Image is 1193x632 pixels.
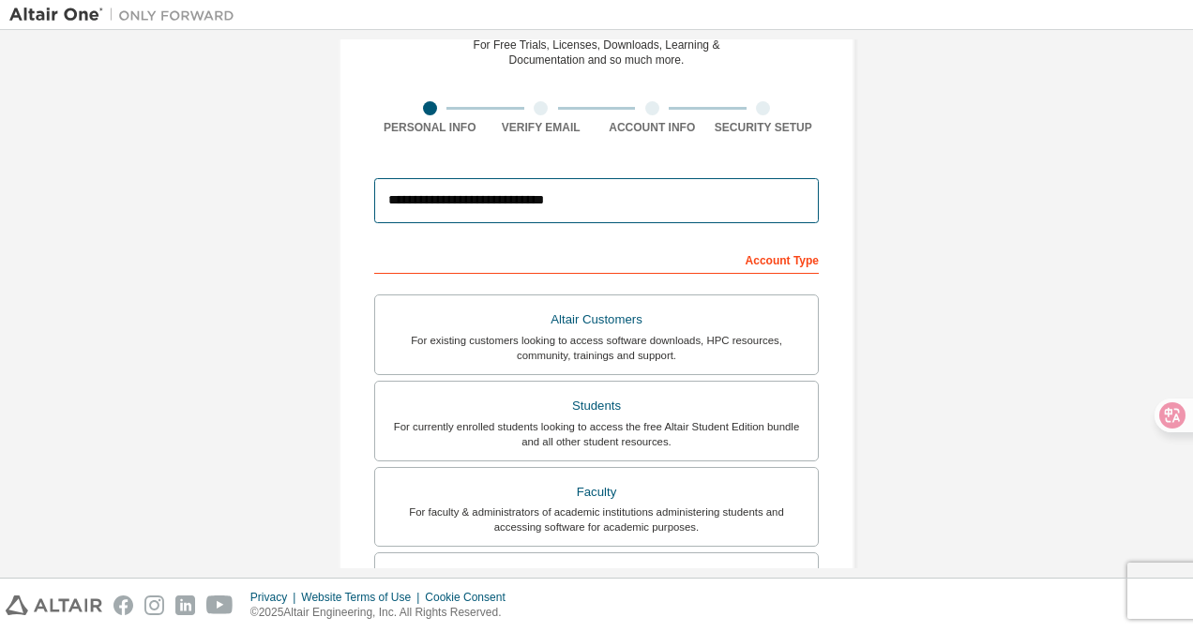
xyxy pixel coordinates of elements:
p: © 2025 Altair Engineering, Inc. All Rights Reserved. [250,605,517,621]
div: Privacy [250,590,301,605]
div: Verify Email [486,120,597,135]
div: For faculty & administrators of academic institutions administering students and accessing softwa... [386,504,807,534]
div: Faculty [386,479,807,505]
img: altair_logo.svg [6,595,102,615]
div: For Free Trials, Licenses, Downloads, Learning & Documentation and so much more. [474,38,720,68]
div: Cookie Consent [425,590,516,605]
div: Account Info [596,120,708,135]
img: linkedin.svg [175,595,195,615]
div: Account Type [374,244,819,274]
img: facebook.svg [113,595,133,615]
div: Altair Customers [386,307,807,333]
img: Altair One [9,6,244,24]
div: Students [386,393,807,419]
div: Everyone else [386,564,807,591]
img: youtube.svg [206,595,234,615]
img: instagram.svg [144,595,164,615]
div: For currently enrolled students looking to access the free Altair Student Edition bundle and all ... [386,419,807,449]
div: For existing customers looking to access software downloads, HPC resources, community, trainings ... [386,333,807,363]
div: Security Setup [708,120,820,135]
div: Personal Info [374,120,486,135]
div: Website Terms of Use [301,590,425,605]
